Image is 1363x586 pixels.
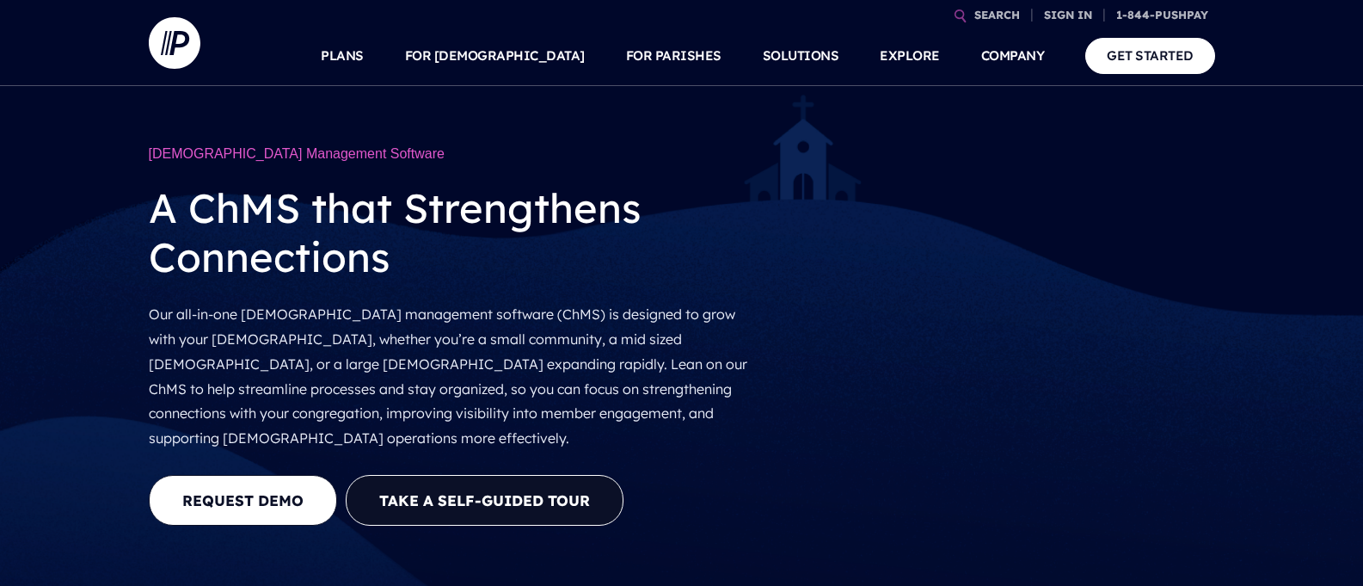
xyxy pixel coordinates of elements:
[763,26,839,86] a: SOLUTIONS
[149,170,759,295] h2: A ChMS that Strengthens Connections
[626,26,721,86] a: FOR PARISHES
[346,475,623,526] button: Take a Self-guided Tour
[405,26,585,86] a: FOR [DEMOGRAPHIC_DATA]
[981,26,1045,86] a: COMPANY
[149,138,759,170] h1: [DEMOGRAPHIC_DATA] Management Software
[149,475,337,526] a: REQUEST DEMO
[880,26,940,86] a: EXPLORE
[1085,38,1215,73] a: GET STARTED
[149,295,759,458] p: Our all-in-one [DEMOGRAPHIC_DATA] management software (ChMS) is designed to grow with your [DEMOG...
[321,26,364,86] a: PLANS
